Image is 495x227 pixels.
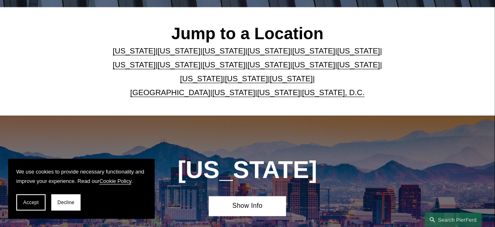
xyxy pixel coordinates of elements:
a: Show Info [209,196,287,216]
a: [US_STATE] [225,74,268,83]
p: | | | | | | | | | | | | | | | | | | [112,44,383,100]
h2: Jump to a Location [112,24,383,44]
a: [US_STATE] [257,88,300,97]
h1: [US_STATE] [151,156,344,184]
a: [US_STATE] [292,47,335,55]
a: [US_STATE] [247,47,290,55]
p: We use cookies to provide necessary functionality and improve your experience. Read our . [16,167,147,186]
a: [US_STATE] [203,60,245,69]
section: Cookie banner [8,159,155,219]
a: Search this site [425,213,482,227]
span: Decline [57,200,74,205]
a: [US_STATE] [203,47,245,55]
a: [US_STATE] [180,74,223,83]
a: [US_STATE] [158,60,200,69]
a: [US_STATE] [158,47,200,55]
a: Cookie Policy [99,178,131,184]
span: Accept [23,200,39,205]
a: [US_STATE], D.C. [302,88,365,97]
a: [US_STATE] [270,74,313,83]
a: [US_STATE] [337,47,380,55]
a: [US_STATE] [247,60,290,69]
a: [US_STATE] [212,88,255,97]
a: [US_STATE] [113,47,156,55]
a: [GEOGRAPHIC_DATA] [130,88,210,97]
button: Accept [16,194,46,211]
a: [US_STATE] [337,60,380,69]
a: [US_STATE] [292,60,335,69]
a: [US_STATE] [113,60,156,69]
button: Decline [51,194,81,211]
